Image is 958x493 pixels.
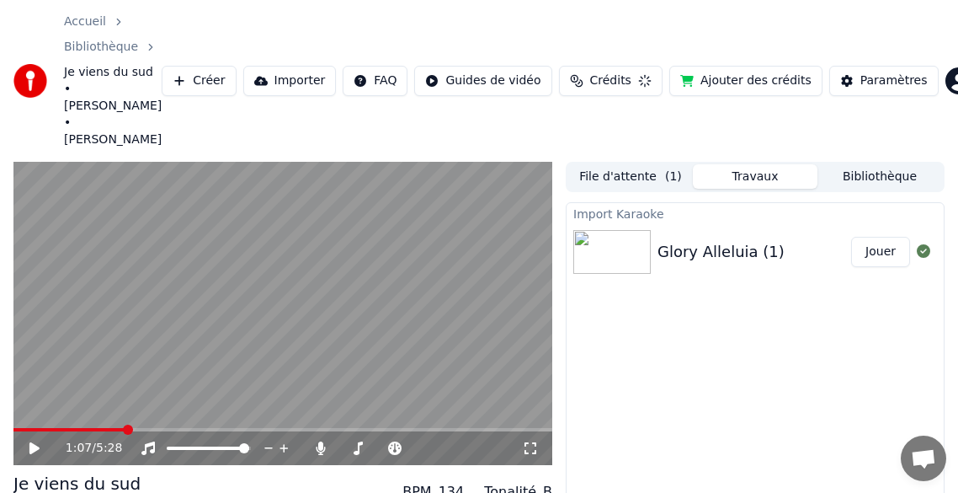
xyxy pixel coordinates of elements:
button: Jouer [851,237,910,267]
button: Crédits [559,66,663,96]
button: FAQ [343,66,407,96]
nav: breadcrumb [64,13,162,148]
button: Paramètres [829,66,939,96]
div: Import Karaoke [567,203,944,223]
button: Travaux [693,164,817,189]
span: 5:28 [96,440,122,457]
img: youka [13,64,47,98]
button: File d'attente [568,164,693,189]
a: Accueil [64,13,106,30]
span: Crédits [590,72,631,89]
span: 1:07 [66,440,92,457]
button: Bibliothèque [817,164,942,189]
div: Paramètres [860,72,928,89]
a: Bibliothèque [64,39,138,56]
button: Importer [243,66,337,96]
div: Ouvrir le chat [901,436,946,481]
span: ( 1 ) [665,169,682,185]
div: / [66,440,106,457]
button: Créer [162,66,236,96]
div: Glory Alleluia (1) [657,240,785,264]
button: Ajouter des crédits [669,66,822,96]
span: Je viens du sud • [PERSON_NAME] • [PERSON_NAME] [64,64,162,148]
button: Guides de vidéo [414,66,551,96]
